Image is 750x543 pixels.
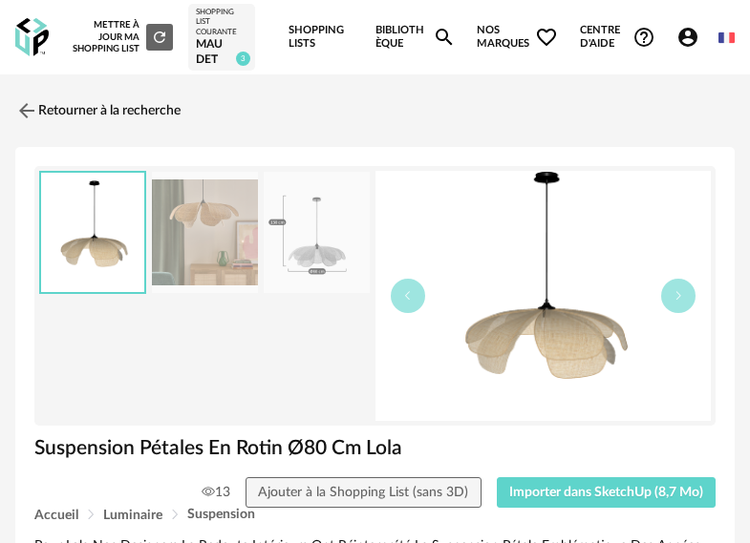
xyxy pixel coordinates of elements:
[187,508,255,521] span: Suspension
[196,37,247,67] div: MAUDET
[236,52,250,66] span: 3
[264,172,369,293] img: 9dd43cfd475c69f66d1af091ad7a620a.jpg
[535,26,558,49] span: Heart Outline icon
[34,509,78,522] span: Accueil
[196,8,247,67] a: Shopping List courante MAUDET 3
[258,486,468,499] span: Ajouter à la Shopping List (sans 3D)
[632,26,655,49] span: Help Circle Outline icon
[676,26,699,49] span: Account Circle icon
[202,484,230,501] span: 13
[151,32,168,42] span: Refresh icon
[152,172,257,293] img: d555c6fd8f772d5d18df571db221c6af.jpg
[15,99,38,122] img: svg+xml;base64,PHN2ZyB3aWR0aD0iMjQiIGhlaWdodD0iMjQiIHZpZXdCb3g9IjAgMCAyNCAyNCIgZmlsbD0ibm9uZSIgeG...
[375,171,712,421] img: thumbnail.png
[196,8,247,37] div: Shopping List courante
[718,30,735,46] img: fr
[580,24,655,52] span: Centre d'aideHelp Circle Outline icon
[433,26,456,49] span: Magnify icon
[15,18,49,57] img: OXP
[41,173,144,292] img: thumbnail.png
[15,90,181,132] a: Retourner à la recherche
[509,486,703,499] span: Importer dans SketchUp (8,7 Mo)
[34,435,716,461] h1: Suspension Pétales En Rotin Ø80 Cm Lola
[71,19,173,54] div: Mettre à jour ma Shopping List
[676,26,708,49] span: Account Circle icon
[103,509,162,522] span: Luminaire
[246,477,482,508] button: Ajouter à la Shopping List (sans 3D)
[34,508,716,522] div: Breadcrumb
[497,477,717,508] button: Importer dans SketchUp (8,7 Mo)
